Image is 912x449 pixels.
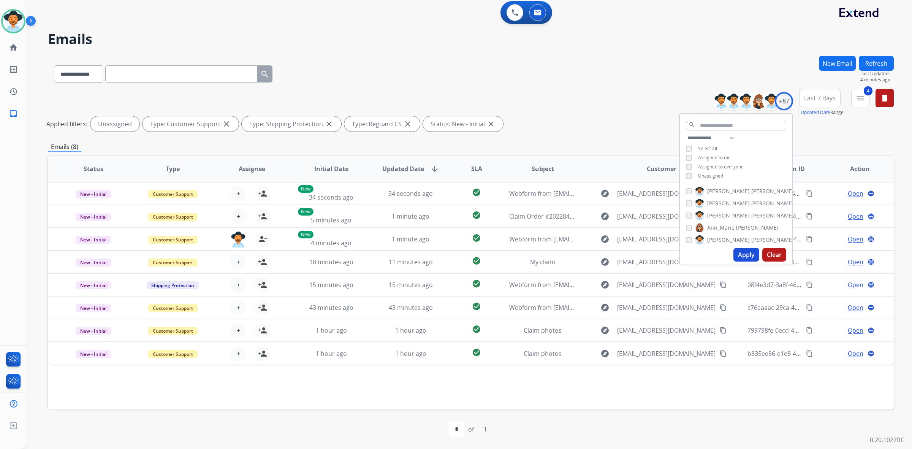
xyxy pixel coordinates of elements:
[237,189,240,198] span: +
[806,236,813,243] mat-icon: content_copy
[524,326,562,335] span: Claim photos
[707,236,750,244] span: [PERSON_NAME]
[509,303,681,312] span: Webform from [EMAIL_ADDRESS][DOMAIN_NAME] on [DATE]
[799,89,841,107] button: Last 7 days
[148,236,198,244] span: Customer Support
[76,281,111,289] span: New - Initial
[720,327,727,334] mat-icon: content_copy
[806,213,813,220] mat-icon: content_copy
[237,212,240,221] span: +
[751,187,794,195] span: [PERSON_NAME]
[311,216,351,224] span: 5 minutes ago
[392,235,429,243] span: 1 minute ago
[237,349,240,358] span: +
[309,281,353,289] span: 15 minutes ago
[258,280,267,289] mat-icon: person_add
[819,56,856,71] button: New Email
[309,193,353,201] span: 34 seconds ago
[148,190,198,198] span: Customer Support
[472,188,481,197] mat-icon: check_circle
[472,279,481,288] mat-icon: check_circle
[864,86,872,95] span: 4
[148,327,198,335] span: Customer Support
[392,212,429,221] span: 1 minute ago
[237,326,240,335] span: +
[775,92,793,110] div: +87
[806,281,813,288] mat-icon: content_copy
[382,164,424,173] span: Updated Date
[848,212,863,221] span: Open
[848,303,863,312] span: Open
[600,257,610,267] mat-icon: explore
[801,109,830,116] button: Updated Date
[3,11,24,32] img: avatar
[617,235,716,244] span: [EMAIL_ADDRESS][DOMAIN_NAME]
[258,189,267,198] mat-icon: person_add
[9,65,18,74] mat-icon: list_alt
[388,189,433,198] span: 34 seconds ago
[806,350,813,357] mat-icon: content_copy
[316,349,347,358] span: 1 hour ago
[509,235,681,243] span: Webform from [EMAIL_ADDRESS][DOMAIN_NAME] on [DATE]
[90,116,139,132] div: Unassigned
[868,259,874,265] mat-icon: language
[720,350,727,357] mat-icon: content_copy
[166,164,180,173] span: Type
[472,256,481,265] mat-icon: check_circle
[258,326,267,335] mat-icon: person_add
[231,300,246,315] button: +
[617,257,716,267] span: [EMAIL_ADDRESS][DOMAIN_NAME]
[478,422,493,437] div: 1
[751,236,794,244] span: [PERSON_NAME]
[389,258,433,266] span: 11 minutes ago
[242,116,341,132] div: Type: Shipping Protection
[860,71,894,77] span: Last Updated:
[801,109,844,116] span: Range
[600,326,610,335] mat-icon: explore
[868,236,874,243] mat-icon: language
[736,224,779,232] span: [PERSON_NAME]
[231,254,246,270] button: +
[647,164,676,173] span: Customer
[600,189,610,198] mat-icon: explore
[222,119,231,129] mat-icon: close
[600,212,610,221] mat-icon: explore
[76,190,111,198] span: New - Initial
[859,56,894,71] button: Refresh
[344,116,420,132] div: Type: Reguard CS
[600,303,610,312] mat-icon: explore
[231,232,246,248] img: agent-avatar
[698,173,723,179] span: Unassigned
[231,186,246,201] button: +
[617,280,716,289] span: [EMAIL_ADDRESS][DOMAIN_NAME]
[231,277,246,292] button: +
[524,349,562,358] span: Claim photos
[720,304,727,311] mat-icon: content_copy
[231,346,246,361] button: +
[298,231,313,238] p: New
[148,213,198,221] span: Customer Support
[880,94,889,103] mat-icon: delete
[806,259,813,265] mat-icon: content_copy
[76,213,111,221] span: New - Initial
[395,326,426,335] span: 1 hour ago
[707,200,750,207] span: [PERSON_NAME]
[707,224,735,232] span: Ann_Marie
[600,235,610,244] mat-icon: explore
[76,304,111,312] span: New - Initial
[148,259,198,267] span: Customer Support
[76,236,111,244] span: New - Initial
[237,257,240,267] span: +
[868,281,874,288] mat-icon: language
[258,235,267,244] mat-icon: person_remove
[395,349,426,358] span: 1 hour ago
[298,208,313,216] p: New
[46,119,87,129] p: Applied filters:
[747,326,861,335] span: 799798fe-0ecd-4368-beae-3daed047a5ff
[707,187,750,195] span: [PERSON_NAME]
[530,258,555,266] span: My claim
[76,327,111,335] span: New - Initial
[856,94,865,103] mat-icon: menu
[472,233,481,243] mat-icon: check_circle
[316,326,347,335] span: 1 hour ago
